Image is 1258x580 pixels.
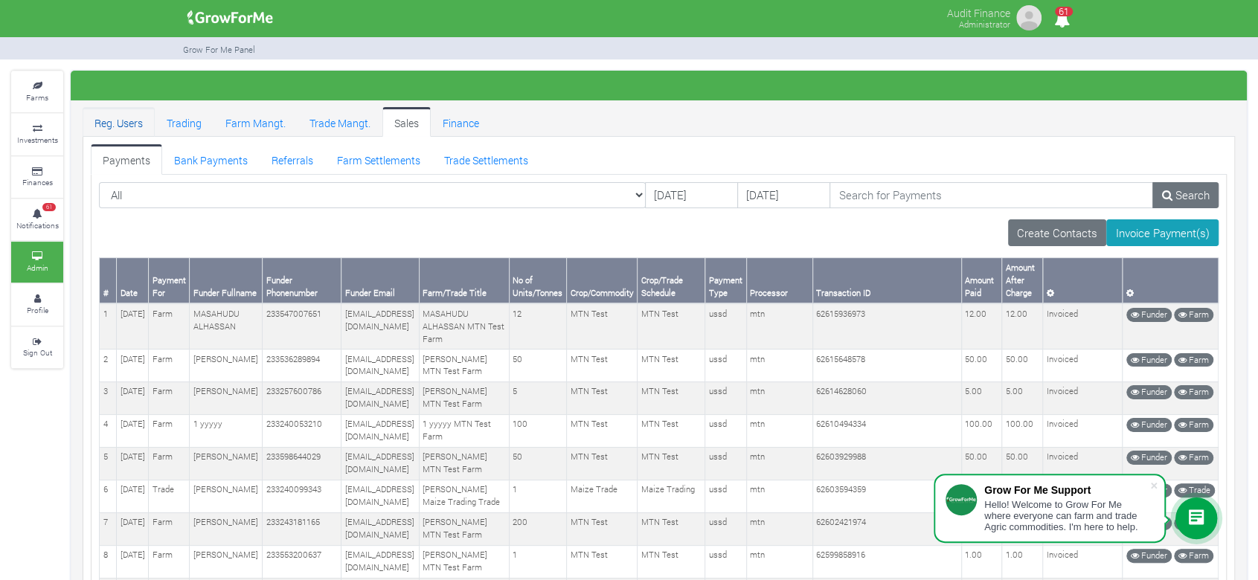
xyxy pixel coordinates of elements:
[190,381,263,414] td: [PERSON_NAME]
[959,19,1010,30] small: Administrator
[637,414,705,447] td: MTN Test
[637,480,705,512] td: Maize Trading
[11,199,63,240] a: 61 Notifications
[11,327,63,368] a: Sign Out
[431,107,491,137] a: Finance
[117,512,149,545] td: [DATE]
[1174,451,1213,465] a: Farm
[17,135,58,145] small: Investments
[117,545,149,578] td: [DATE]
[566,512,637,545] td: MTN Test
[100,414,117,447] td: 4
[961,303,1001,349] td: 12.00
[155,107,214,137] a: Trading
[1174,308,1213,322] a: Farm
[149,480,190,512] td: Trade
[566,414,637,447] td: MTN Test
[190,512,263,545] td: [PERSON_NAME]
[1001,349,1042,382] td: 50.00
[509,447,566,480] td: 50
[83,107,155,137] a: Reg. Users
[737,182,830,209] input: DD/MM/YYYY
[1043,349,1123,382] td: Invoiced
[705,545,746,578] td: ussd
[509,480,566,512] td: 1
[1014,3,1044,33] img: growforme image
[705,414,746,447] td: ussd
[637,545,705,578] td: MTN Test
[190,480,263,512] td: [PERSON_NAME]
[509,303,566,349] td: 12
[419,303,509,349] td: MASAHUDU ALHASSAN MTN Test Farm
[1043,381,1123,414] td: Invoiced
[149,512,190,545] td: Farm
[705,258,746,303] th: Payment Type
[1152,182,1219,209] a: Search
[100,349,117,382] td: 2
[637,258,705,303] th: Crop/Trade Schedule
[812,414,961,447] td: 62610494334
[1055,7,1073,16] span: 61
[11,71,63,112] a: Farms
[11,114,63,155] a: Investments
[1043,545,1123,578] td: Invoiced
[961,349,1001,382] td: 50.00
[100,258,117,303] th: #
[1174,418,1213,432] a: Farm
[812,447,961,480] td: 62603929988
[1126,451,1172,465] a: Funder
[566,303,637,349] td: MTN Test
[263,512,341,545] td: 233243181165
[149,349,190,382] td: Farm
[419,447,509,480] td: [PERSON_NAME] MTN Test Farm
[419,381,509,414] td: [PERSON_NAME] MTN Test Farm
[961,447,1001,480] td: 50.00
[746,480,812,512] td: mtn
[419,480,509,512] td: [PERSON_NAME] Maize Trading Trade
[566,258,637,303] th: Crop/Commodity
[1174,483,1215,497] a: Trade
[419,545,509,578] td: [PERSON_NAME] MTN Test Farm
[341,480,419,512] td: [EMAIL_ADDRESS][DOMAIN_NAME]
[1106,219,1219,246] a: Invoice Payment(s)
[190,414,263,447] td: 1 yyyyy
[419,414,509,447] td: 1 yyyyy MTN Test Farm
[341,381,419,414] td: [EMAIL_ADDRESS][DOMAIN_NAME]
[183,44,255,55] small: Grow For Me Panel
[263,480,341,512] td: 233240099343
[1043,447,1123,480] td: Invoiced
[746,381,812,414] td: mtn
[149,545,190,578] td: Farm
[637,349,705,382] td: MTN Test
[1001,414,1042,447] td: 100.00
[812,258,961,303] th: Transaction ID
[637,381,705,414] td: MTN Test
[117,414,149,447] td: [DATE]
[961,258,1001,303] th: Amount Paid
[23,347,52,358] small: Sign Out
[263,414,341,447] td: 233240053210
[1001,258,1042,303] th: Amount After Charge
[705,447,746,480] td: ussd
[117,480,149,512] td: [DATE]
[746,414,812,447] td: mtn
[566,381,637,414] td: MTN Test
[509,381,566,414] td: 5
[341,512,419,545] td: [EMAIL_ADDRESS][DOMAIN_NAME]
[1043,414,1123,447] td: Invoiced
[984,499,1149,532] div: Hello! Welcome to Grow For Me where everyone can farm and trade Agric commodities. I'm here to help.
[149,303,190,349] td: Farm
[117,447,149,480] td: [DATE]
[260,144,325,174] a: Referrals
[263,447,341,480] td: 233598644029
[746,545,812,578] td: mtn
[1174,353,1213,367] a: Farm
[432,144,540,174] a: Trade Settlements
[382,107,431,137] a: Sales
[419,512,509,545] td: [PERSON_NAME] MTN Test Farm
[100,303,117,349] td: 1
[100,545,117,578] td: 8
[91,144,162,174] a: Payments
[961,545,1001,578] td: 1.00
[1001,447,1042,480] td: 50.00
